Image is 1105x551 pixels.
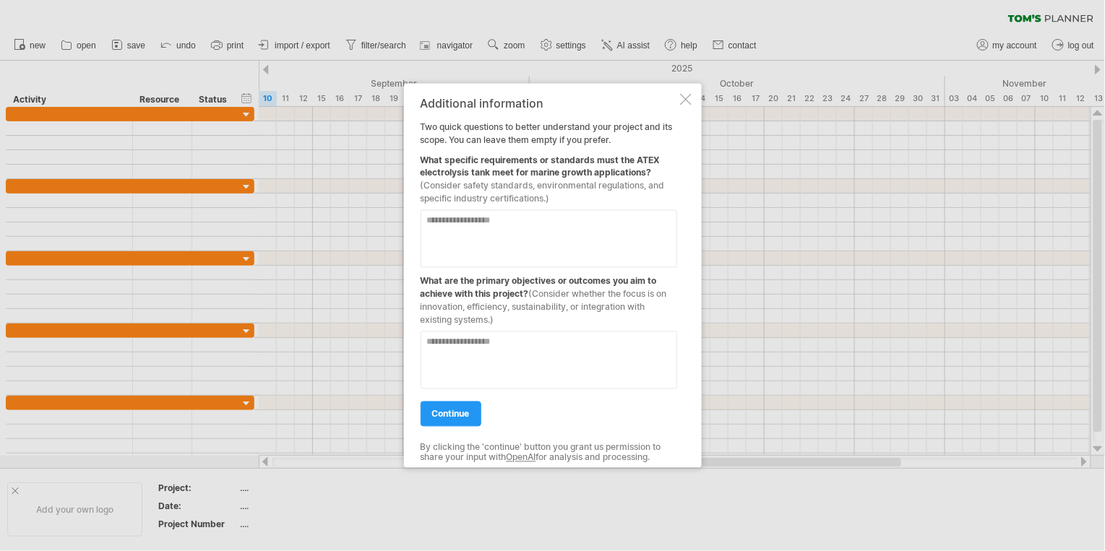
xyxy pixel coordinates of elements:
a: OpenAI [507,452,536,463]
span: continue [432,408,470,419]
div: Two quick questions to better understand your project and its scope. You can leave them empty if ... [421,96,677,455]
div: What specific requirements or standards must the ATEX electrolysis tank meet for marine growth ap... [421,146,677,205]
span: (Consider whether the focus is on innovation, efficiency, sustainability, or integration with exi... [421,288,667,325]
div: What are the primary objectives or outcomes you aim to achieve with this project? [421,267,677,326]
div: Additional information [421,96,677,109]
a: continue [421,401,481,426]
span: (Consider safety standards, environmental regulations, and specific industry certifications.) [421,180,665,204]
div: By clicking the 'continue' button you grant us permission to share your input with for analysis a... [421,442,677,463]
